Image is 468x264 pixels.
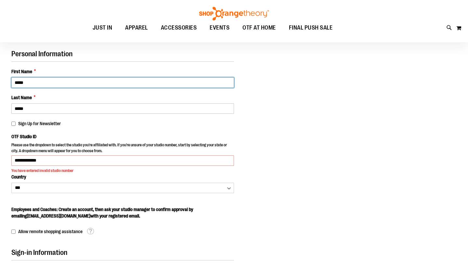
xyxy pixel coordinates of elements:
span: OTF AT HOME [242,20,276,35]
img: Shop Orangetheory [198,7,270,20]
span: First Name [11,68,32,75]
span: Sign-in Information [11,248,67,257]
span: Country [11,174,26,179]
a: JUST IN [86,20,119,35]
a: ACCESSORIES [154,20,203,35]
a: EVENTS [203,20,236,35]
span: Last Name [11,94,32,101]
span: JUST IN [93,20,112,35]
span: OTF Studio ID [11,134,36,139]
a: FINAL PUSH SALE [282,20,339,35]
span: ACCESSORIES [161,20,197,35]
p: Please use the dropdown to select the studio you're affiliated with. If you're unsure of your stu... [11,142,234,155]
a: OTF AT HOME [236,20,282,35]
a: APPAREL [119,20,154,35]
span: Personal Information [11,50,72,58]
span: APPAREL [125,20,148,35]
div: You have entered invalid studio number [11,168,234,174]
span: Employees and Coaches: Create an account, then ask your studio manager to confirm approval by ema... [11,207,193,218]
span: FINAL PUSH SALE [289,20,333,35]
span: Allow remote shopping assistance [18,229,83,234]
span: Sign Up for Newsletter [18,121,61,126]
span: EVENTS [210,20,229,35]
